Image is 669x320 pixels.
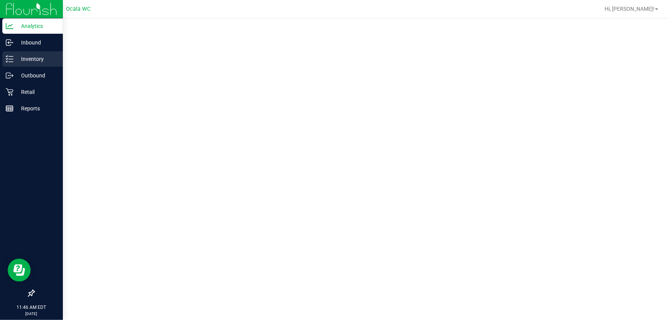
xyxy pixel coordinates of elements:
[13,87,59,97] p: Retail
[6,72,13,79] inline-svg: Outbound
[6,22,13,30] inline-svg: Analytics
[13,54,59,64] p: Inventory
[3,311,59,317] p: [DATE]
[66,6,90,12] span: Ocala WC
[6,55,13,63] inline-svg: Inventory
[13,21,59,31] p: Analytics
[6,88,13,96] inline-svg: Retail
[6,105,13,112] inline-svg: Reports
[605,6,654,12] span: Hi, [PERSON_NAME]!
[13,38,59,47] p: Inbound
[8,259,31,282] iframe: Resource center
[6,39,13,46] inline-svg: Inbound
[13,104,59,113] p: Reports
[13,71,59,80] p: Outbound
[3,304,59,311] p: 11:46 AM EDT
